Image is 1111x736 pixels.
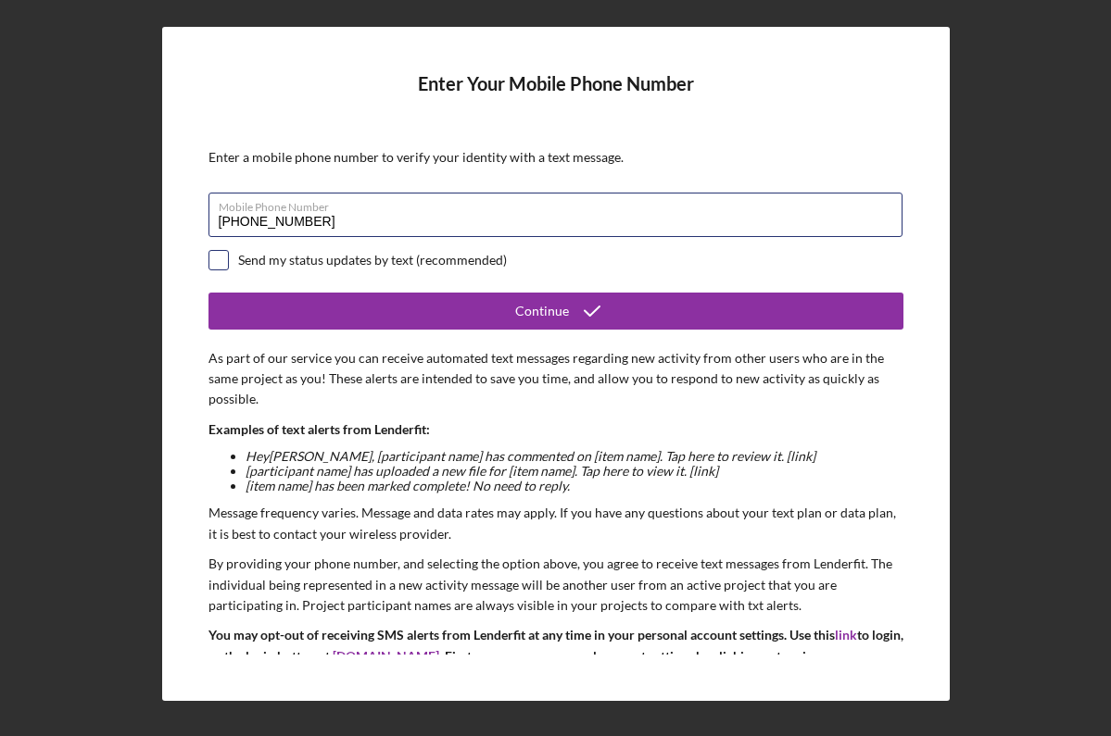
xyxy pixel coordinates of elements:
div: Enter a mobile phone number to verify your identity with a text message. [208,150,903,165]
p: As part of our service you can receive automated text messages regarding new activity from other ... [208,348,903,410]
label: Mobile Phone Number [219,193,903,214]
p: Message frequency varies. Message and data rates may apply. If you have any questions about your ... [208,503,903,544]
h4: Enter Your Mobile Phone Number [208,73,903,122]
div: Continue [515,293,569,330]
p: By providing your phone number, and selecting the option above, you agree to receive text message... [208,554,903,616]
a: link [835,627,857,642]
p: Examples of text alerts from Lenderfit: [208,419,903,440]
li: [participant name] has uploaded a new file for [item name]. Tap here to view it. [link] [246,464,903,479]
li: [item name] has been marked complete! No need to reply. [246,479,903,493]
a: [DOMAIN_NAME] [333,648,439,664]
p: You may opt-out of receiving SMS alerts from Lenderfit at any time in your personal account setti... [208,625,903,708]
div: Send my status updates by text (recommended) [238,253,507,268]
li: Hey [PERSON_NAME] , [participant name] has commented on [item name]. Tap here to review it. [link] [246,449,903,464]
button: Continue [208,293,903,330]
